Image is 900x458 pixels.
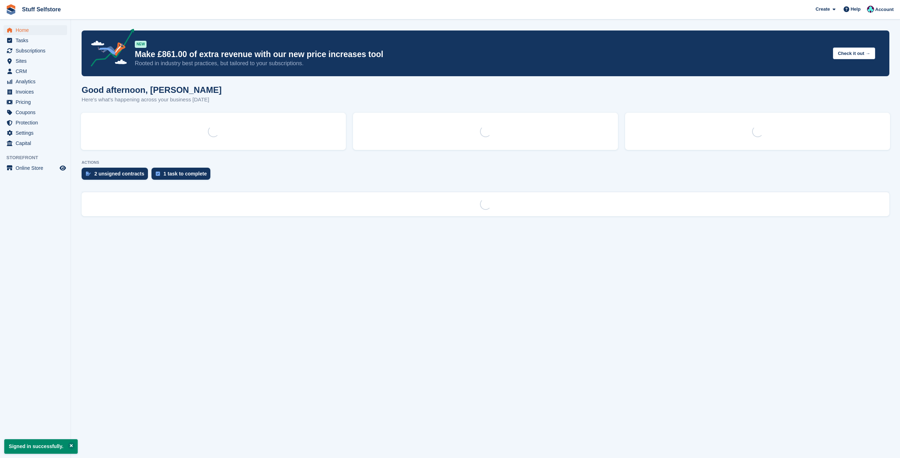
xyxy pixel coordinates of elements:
[4,77,67,86] a: menu
[4,35,67,45] a: menu
[151,168,214,183] a: 1 task to complete
[16,118,58,128] span: Protection
[816,6,830,13] span: Create
[4,439,78,454] p: Signed in successfully.
[4,46,67,56] a: menu
[4,138,67,148] a: menu
[135,60,827,67] p: Rooted in industry best practices, but tailored to your subscriptions.
[16,138,58,148] span: Capital
[4,97,67,107] a: menu
[85,29,134,69] img: price-adjustments-announcement-icon-8257ccfd72463d97f412b2fc003d46551f7dbcb40ab6d574587a9cd5c0d94...
[164,171,207,177] div: 1 task to complete
[82,85,222,95] h1: Good afternoon, [PERSON_NAME]
[135,49,827,60] p: Make £861.00 of extra revenue with our new price increases tool
[82,96,222,104] p: Here's what's happening across your business [DATE]
[82,160,889,165] p: ACTIONS
[16,163,58,173] span: Online Store
[16,97,58,107] span: Pricing
[4,128,67,138] a: menu
[16,77,58,86] span: Analytics
[16,128,58,138] span: Settings
[875,6,894,13] span: Account
[16,107,58,117] span: Coupons
[86,172,91,176] img: contract_signature_icon-13c848040528278c33f63329250d36e43548de30e8caae1d1a13099fd9432cc5.svg
[851,6,861,13] span: Help
[4,66,67,76] a: menu
[867,6,874,13] img: Simon Gardner
[4,118,67,128] a: menu
[94,171,144,177] div: 2 unsigned contracts
[4,87,67,97] a: menu
[6,4,16,15] img: stora-icon-8386f47178a22dfd0bd8f6a31ec36ba5ce8667c1dd55bd0f319d3a0aa187defe.svg
[135,41,147,48] div: NEW
[19,4,64,15] a: Stuff Selfstore
[156,172,160,176] img: task-75834270c22a3079a89374b754ae025e5fb1db73e45f91037f5363f120a921f8.svg
[4,163,67,173] a: menu
[16,56,58,66] span: Sites
[16,35,58,45] span: Tasks
[16,66,58,76] span: CRM
[16,87,58,97] span: Invoices
[82,168,151,183] a: 2 unsigned contracts
[4,56,67,66] a: menu
[4,107,67,117] a: menu
[6,154,71,161] span: Storefront
[59,164,67,172] a: Preview store
[833,48,875,59] button: Check it out →
[16,46,58,56] span: Subscriptions
[16,25,58,35] span: Home
[4,25,67,35] a: menu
